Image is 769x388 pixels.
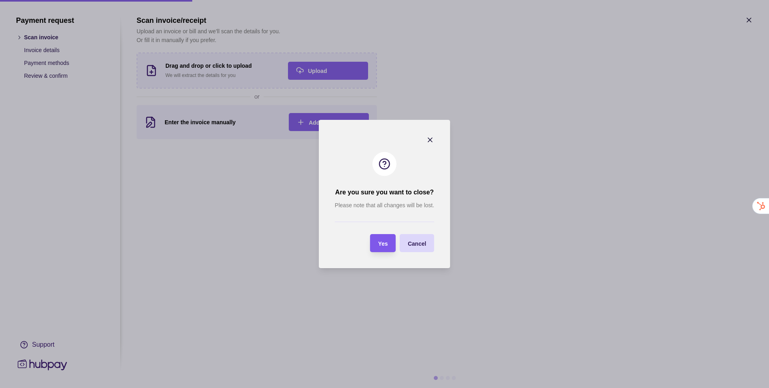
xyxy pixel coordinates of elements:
[400,234,434,252] button: Cancel
[378,240,388,247] span: Yes
[335,201,434,210] p: Please note that all changes will be lost.
[335,188,434,197] h2: Are you sure you want to close?
[408,240,426,247] span: Cancel
[370,234,396,252] button: Yes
